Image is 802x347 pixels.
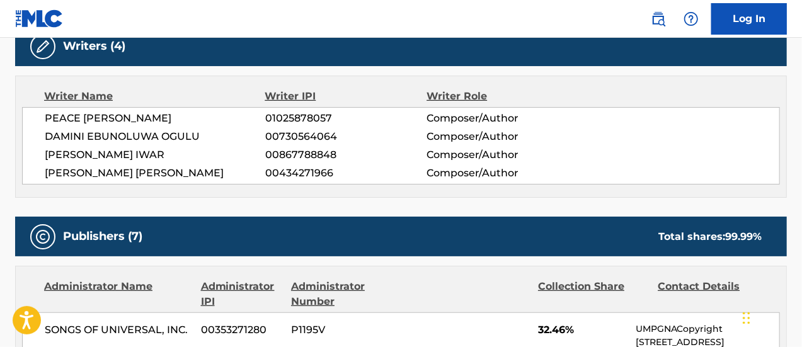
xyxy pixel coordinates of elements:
[35,229,50,244] img: Publishers
[45,147,265,162] span: [PERSON_NAME] IWAR
[538,322,626,338] span: 32.46%
[427,147,573,162] span: Composer/Author
[201,322,282,338] span: 00353271280
[45,166,265,181] span: [PERSON_NAME] [PERSON_NAME]
[265,147,427,162] span: 00867788848
[651,11,666,26] img: search
[201,279,282,309] div: Administrator IPI
[679,6,704,31] div: Help
[636,322,779,336] p: UMPGNACopyright
[291,279,401,309] div: Administrator Number
[427,129,573,144] span: Composer/Author
[45,111,265,126] span: PEACE [PERSON_NAME]
[15,9,64,28] img: MLC Logo
[725,230,762,242] span: 99.99 %
[658,229,762,244] div: Total shares:
[427,89,574,104] div: Writer Role
[743,299,750,337] div: Drag
[684,11,699,26] img: help
[739,287,802,347] iframe: Chat Widget
[291,322,401,338] span: P1195V
[646,6,671,31] a: Public Search
[427,111,573,126] span: Composer/Author
[63,39,125,54] h5: Writers (4)
[265,89,427,104] div: Writer IPI
[711,3,787,35] a: Log In
[44,279,192,309] div: Administrator Name
[265,111,427,126] span: 01025878057
[45,322,192,338] span: SONGS OF UNIVERSAL, INC.
[35,39,50,54] img: Writers
[265,166,427,181] span: 00434271966
[63,229,142,244] h5: Publishers (7)
[45,129,265,144] span: DAMINI EBUNOLUWA OGULU
[538,279,648,309] div: Collection Share
[265,129,427,144] span: 00730564064
[44,89,265,104] div: Writer Name
[658,279,768,309] div: Contact Details
[427,166,573,181] span: Composer/Author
